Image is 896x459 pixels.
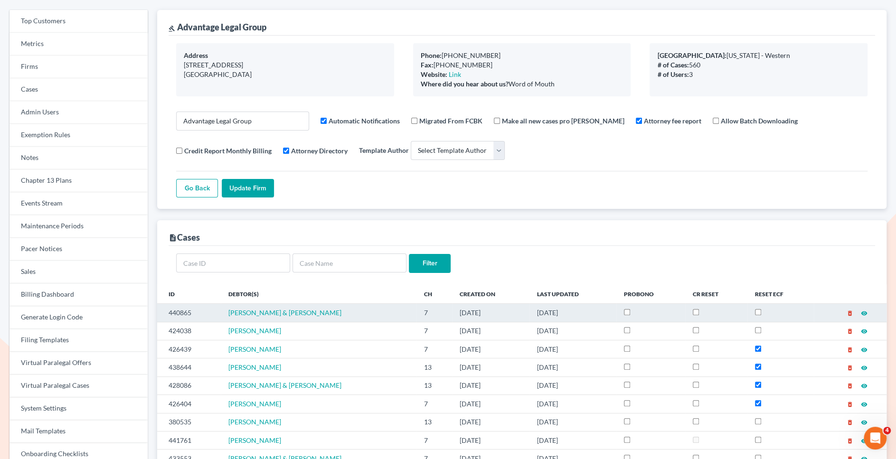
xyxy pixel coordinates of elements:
[221,284,416,303] th: Debtor(s)
[657,51,860,60] div: [US_STATE] - Western
[721,116,798,126] label: Allow Batch Downloading
[184,51,208,59] b: Address
[452,376,529,394] td: [DATE]
[9,397,148,420] a: System Settings
[847,345,853,353] a: delete_forever
[416,376,452,394] td: 13
[184,70,387,79] div: [GEOGRAPHIC_DATA]
[184,146,272,156] label: Credit Report Monthly Billing
[452,340,529,358] td: [DATE]
[157,413,221,431] td: 380535
[228,381,341,389] a: [PERSON_NAME] & [PERSON_NAME]
[421,80,509,88] b: Where did you hear about us?
[529,358,616,376] td: [DATE]
[9,169,148,192] a: Chapter 13 Plans
[9,147,148,169] a: Notes
[529,304,616,322] td: [DATE]
[847,401,853,408] i: delete_forever
[228,436,281,444] span: [PERSON_NAME]
[529,284,616,303] th: Last Updated
[861,401,868,408] i: visibility
[883,427,891,434] span: 4
[644,116,701,126] label: Attorney fee report
[421,51,623,60] div: [PHONE_NUMBER]
[9,215,148,238] a: Maintenance Periods
[228,400,281,408] a: [PERSON_NAME]
[9,33,148,56] a: Metrics
[452,413,529,431] td: [DATE]
[452,358,529,376] td: [DATE]
[529,395,616,413] td: [DATE]
[9,261,148,283] a: Sales
[529,322,616,340] td: [DATE]
[861,327,868,335] a: visibility
[291,146,348,156] label: Attorney Directory
[9,56,148,78] a: Firms
[847,436,853,444] a: delete_forever
[228,363,281,371] span: [PERSON_NAME]
[502,116,624,126] label: Make all new cases pro [PERSON_NAME]
[861,345,868,353] a: visibility
[416,340,452,358] td: 7
[228,327,281,335] a: [PERSON_NAME]
[176,179,218,198] a: Go Back
[409,254,451,273] input: Filter
[416,322,452,340] td: 7
[449,70,461,78] a: Link
[452,322,529,340] td: [DATE]
[861,418,868,426] a: visibility
[9,306,148,329] a: Generate Login Code
[861,381,868,389] a: visibility
[9,124,148,147] a: Exemption Rules
[292,253,406,272] input: Case Name
[228,345,281,353] a: [PERSON_NAME]
[329,116,400,126] label: Automatic Notifications
[222,179,274,198] input: Update Firm
[176,253,290,272] input: Case ID
[157,284,221,303] th: ID
[169,21,266,33] div: Advantage Legal Group
[847,438,853,444] i: delete_forever
[847,383,853,389] i: delete_forever
[9,420,148,443] a: Mail Templates
[861,383,868,389] i: visibility
[847,419,853,426] i: delete_forever
[9,238,148,261] a: Pacer Notices
[416,284,452,303] th: Ch
[169,234,177,242] i: description
[616,284,685,303] th: ProBono
[847,418,853,426] a: delete_forever
[421,60,623,70] div: [PHONE_NUMBER]
[9,352,148,375] a: Virtual Paralegal Offers
[529,376,616,394] td: [DATE]
[157,395,221,413] td: 426404
[861,328,868,335] i: visibility
[861,310,868,317] i: visibility
[416,431,452,449] td: 7
[657,60,860,70] div: 560
[452,304,529,322] td: [DATE]
[421,51,442,59] b: Phone:
[657,51,726,59] b: [GEOGRAPHIC_DATA]:
[657,61,689,69] b: # of Cases:
[847,363,853,371] a: delete_forever
[184,60,387,70] div: [STREET_ADDRESS]
[9,10,148,33] a: Top Customers
[157,340,221,358] td: 426439
[657,70,860,79] div: 3
[529,413,616,431] td: [DATE]
[861,419,868,426] i: visibility
[228,418,281,426] span: [PERSON_NAME]
[228,309,341,317] a: [PERSON_NAME] & [PERSON_NAME]
[861,400,868,408] a: visibility
[157,322,221,340] td: 424038
[169,25,175,32] i: gavel
[421,79,623,89] div: Word of Mouth
[419,116,482,126] label: Migrated From FCBK
[529,340,616,358] td: [DATE]
[847,328,853,335] i: delete_forever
